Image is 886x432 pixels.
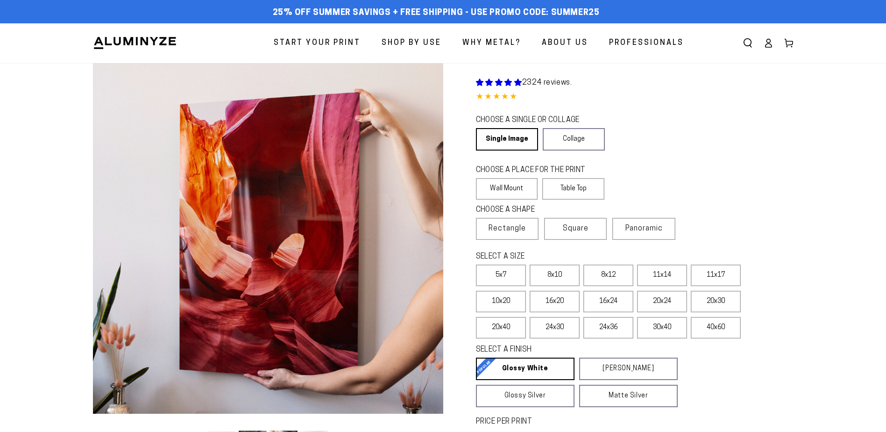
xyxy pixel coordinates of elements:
[476,165,596,176] legend: CHOOSE A PLACE FOR THE PRINT
[273,8,600,18] span: 25% off Summer Savings + Free Shipping - Use Promo Code: SUMMER25
[93,36,177,50] img: Aluminyze
[542,178,604,200] label: Table Top
[691,265,741,286] label: 11x17
[609,36,684,50] span: Professionals
[543,128,605,151] a: Collage
[602,31,691,56] a: Professionals
[375,31,448,56] a: Shop By Use
[637,317,687,338] label: 30x40
[579,358,678,380] a: [PERSON_NAME]
[274,36,361,50] span: Start Your Print
[462,36,521,50] span: Why Metal?
[476,385,574,407] a: Glossy Silver
[691,317,741,338] label: 40x60
[382,36,441,50] span: Shop By Use
[476,317,526,338] label: 20x40
[583,317,633,338] label: 24x36
[542,36,588,50] span: About Us
[476,205,597,216] legend: CHOOSE A SHAPE
[455,31,528,56] a: Why Metal?
[267,31,368,56] a: Start Your Print
[476,358,574,380] a: Glossy White
[476,178,538,200] label: Wall Mount
[583,291,633,312] label: 16x24
[530,317,580,338] label: 24x30
[637,291,687,312] label: 20x24
[476,91,794,104] div: 4.85 out of 5.0 stars
[625,225,663,232] span: Panoramic
[476,345,655,355] legend: SELECT A FINISH
[579,385,678,407] a: Matte Silver
[476,252,663,262] legend: SELECT A SIZE
[535,31,595,56] a: About Us
[476,128,538,151] a: Single Image
[476,291,526,312] label: 10x20
[530,291,580,312] label: 16x20
[476,417,794,427] label: PRICE PER PRINT
[637,265,687,286] label: 11x14
[489,223,526,234] span: Rectangle
[476,265,526,286] label: 5x7
[476,115,596,126] legend: CHOOSE A SINGLE OR COLLAGE
[530,265,580,286] label: 8x10
[737,33,758,53] summary: Search our site
[691,291,741,312] label: 20x30
[563,223,588,234] span: Square
[583,265,633,286] label: 8x12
